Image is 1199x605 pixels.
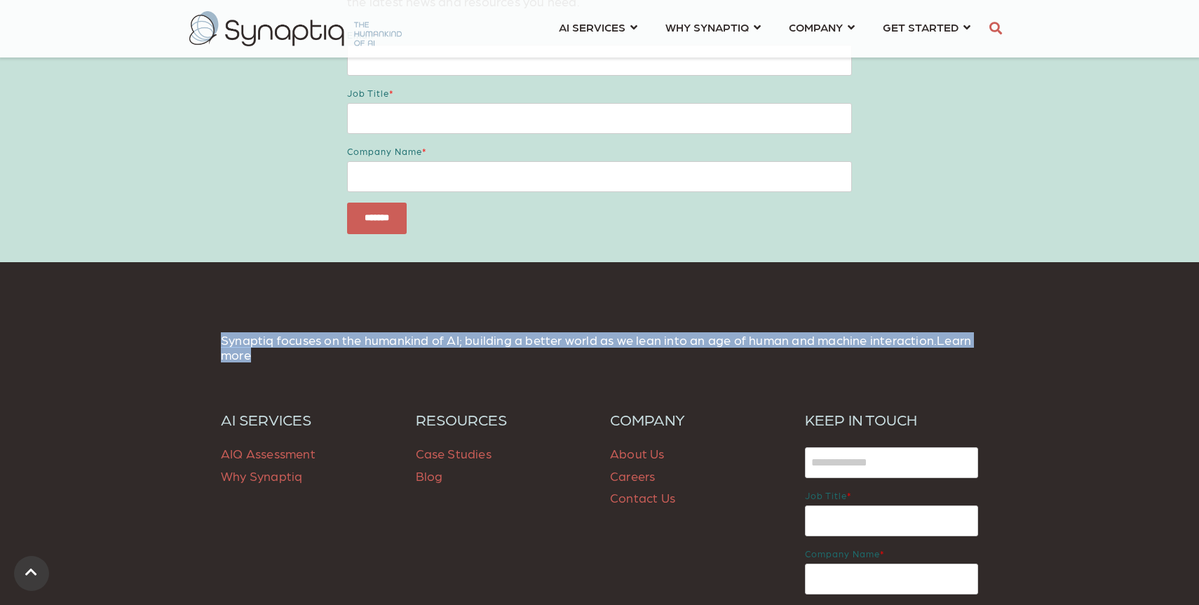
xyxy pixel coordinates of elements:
[416,410,590,428] a: RESOURCES
[221,410,395,428] a: AI SERVICES
[805,548,880,559] span: Company name
[610,446,665,461] a: About Us
[347,88,389,98] span: Job title
[221,446,316,461] a: AIQ Assessment
[416,468,443,483] a: Blog
[416,446,492,461] a: Case Studies
[610,490,675,505] a: Contact Us
[789,14,855,40] a: COMPANY
[665,14,761,40] a: WHY SYNAPTIQ
[189,11,402,46] img: synaptiq logo-2
[559,18,625,36] span: AI SERVICES
[789,18,843,36] span: COMPANY
[221,468,302,483] a: Why Synaptiq
[545,4,984,54] nav: menu
[805,490,847,501] span: Job title
[347,146,422,156] span: Company name
[559,14,637,40] a: AI SERVICES
[610,468,655,483] a: Careers
[221,332,971,362] span: Synaptiq focuses on the humankind of AI; building a better world as we lean into an age of human ...
[883,18,958,36] span: GET STARTED
[665,18,749,36] span: WHY SYNAPTIQ
[221,332,971,362] a: Learn more
[805,410,979,428] h6: KEEP IN TOUCH
[610,410,784,428] a: COMPANY
[883,14,970,40] a: GET STARTED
